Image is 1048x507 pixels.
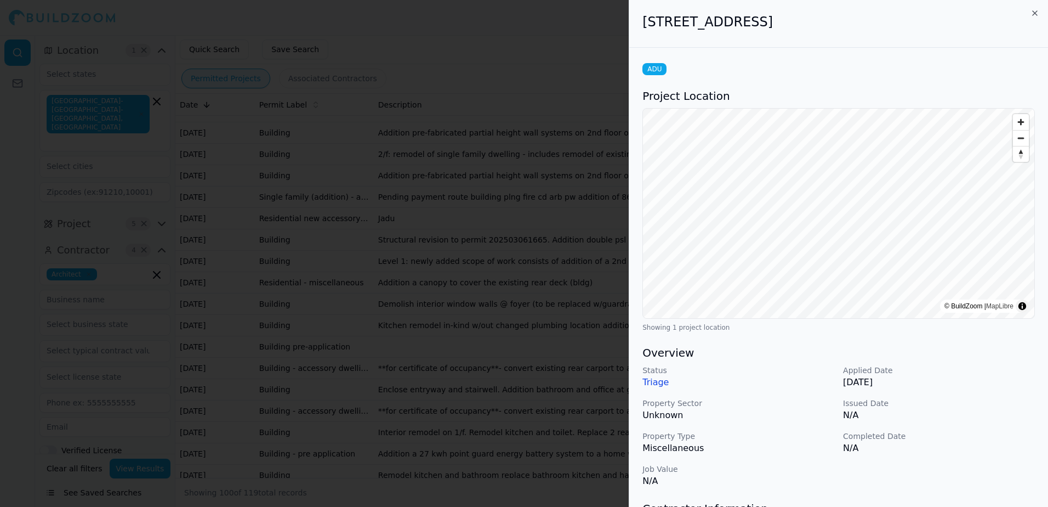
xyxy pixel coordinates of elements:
p: N/A [843,409,1035,422]
p: Job Value [642,464,834,475]
p: Triage [642,376,834,389]
p: Property Sector [642,398,834,409]
p: Property Type [642,431,834,442]
p: Completed Date [843,431,1035,442]
p: Status [642,365,834,376]
div: Showing 1 project location [642,323,1035,332]
a: MapLibre [986,302,1013,310]
summary: Toggle attribution [1016,300,1029,313]
p: Miscellaneous [642,442,834,455]
span: ADU [642,63,667,75]
button: Reset bearing to north [1013,146,1029,162]
h3: Overview [642,345,1035,360]
div: © BuildZoom | [944,301,1013,312]
p: N/A [642,475,834,488]
h3: Project Location [642,88,1035,104]
canvas: Map [643,109,1034,318]
p: N/A [843,442,1035,455]
p: Issued Date [843,398,1035,409]
p: [DATE] [843,376,1035,389]
button: Zoom in [1013,114,1029,130]
p: Applied Date [843,365,1035,376]
h2: [STREET_ADDRESS] [642,13,1035,31]
button: Zoom out [1013,130,1029,146]
p: Unknown [642,409,834,422]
